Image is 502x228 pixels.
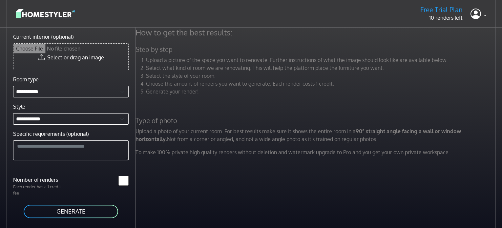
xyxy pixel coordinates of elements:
p: Each render has a 1 credit fee [9,184,71,196]
label: Specific requirements (optional) [13,130,89,138]
label: Room type [13,75,39,83]
p: Upload a photo of your current room. For best results make sure it shows the entire room in a Not... [132,127,501,143]
h5: Step by step [132,45,501,53]
label: Number of renders [9,176,71,184]
li: Choose the amount of renders you want to generate. Each render costs 1 credit. [146,80,497,88]
label: Style [13,103,25,111]
li: Select the style of your room. [146,72,497,80]
h5: Free Trial Plan [420,6,463,14]
li: Generate your render! [146,88,497,95]
h4: How to get the best results: [132,28,501,37]
button: GENERATE [23,204,119,219]
li: Upload a picture of the space you want to renovate. Further instructions of what the image should... [146,56,497,64]
label: Current interior (optional) [13,33,74,41]
li: Select what kind of room we are renovating. This will help the platform place the furniture you w... [146,64,497,72]
p: 10 renders left [420,14,463,22]
img: logo-3de290ba35641baa71223ecac5eacb59cb85b4c7fdf211dc9aaecaaee71ea2f8.svg [16,8,75,19]
p: To make 100% private high quality renders without deletion and watermark upgrade to Pro and you g... [132,148,501,156]
h5: Type of photo [132,116,501,125]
